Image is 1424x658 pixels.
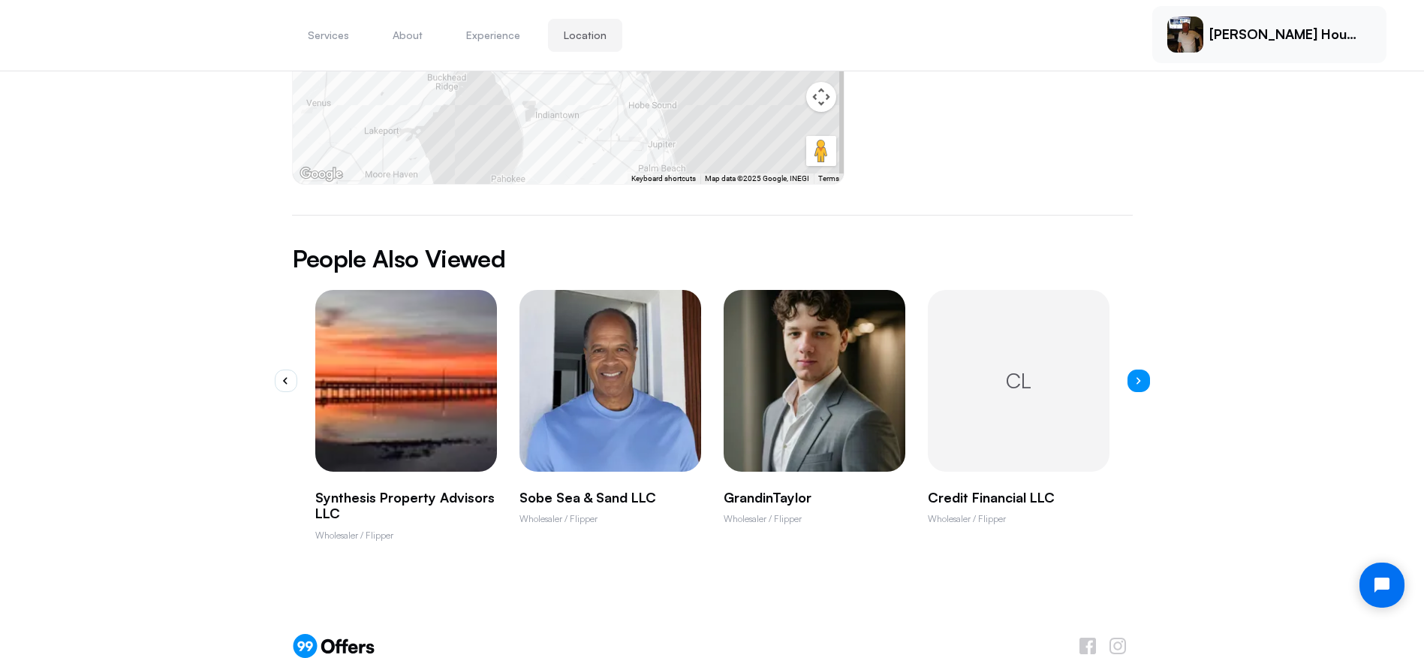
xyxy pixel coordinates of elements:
[724,290,905,527] a: Alex AndreevGrandinTaylorWholesaler / Flipper
[1347,550,1417,620] iframe: Tidio Chat
[928,290,1109,527] swiper-slide: 5 / 10
[519,512,701,526] p: Wholesaler / Flipper
[548,19,622,52] button: Location
[724,512,905,526] p: Wholesaler / Flipper
[928,512,1109,526] p: Wholesaler / Flipper
[928,290,1109,527] a: CLcredit financial LLCWholesaler / Flipper
[724,290,905,527] swiper-slide: 4 / 10
[806,136,836,166] button: Drag Pegman onto the map to open Street View
[315,490,497,522] p: Synthesis Property Advisors LLC
[315,528,497,542] p: Wholesaler / Flipper
[292,19,365,52] button: Services
[724,290,905,472] img: Alex Andreev
[928,490,1109,506] p: credit financial LLC
[519,290,701,527] swiper-slide: 3 / 10
[705,174,809,183] span: Map data ©2025 Google, INEGI
[377,19,438,52] button: About
[1167,17,1203,53] img: scott markowitz
[292,246,1133,272] h2: People Also Viewed
[519,490,701,506] p: Sobe Sea & Sand LLC
[724,490,905,506] p: GrandinTaylor
[315,290,497,542] a: Nathalie JohnsonSynthesis Property Advisors LLCWholesaler / Flipper
[806,82,836,112] button: Map camera controls
[1209,26,1359,43] p: [PERSON_NAME] Houses
[297,164,346,184] a: Open this area in Google Maps (opens a new window)
[519,290,701,472] img: Garth Gibson
[631,174,696,184] button: Keyboard shortcuts
[818,174,839,183] a: Terms (opens in new tab)
[297,164,346,184] img: Google
[450,19,536,52] button: Experience
[315,290,497,542] swiper-slide: 2 / 10
[519,290,701,527] a: Garth GibsonSobe Sea & Sand LLCWholesaler / Flipper
[1006,366,1031,395] span: CL
[315,290,497,472] img: Nathalie Johnson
